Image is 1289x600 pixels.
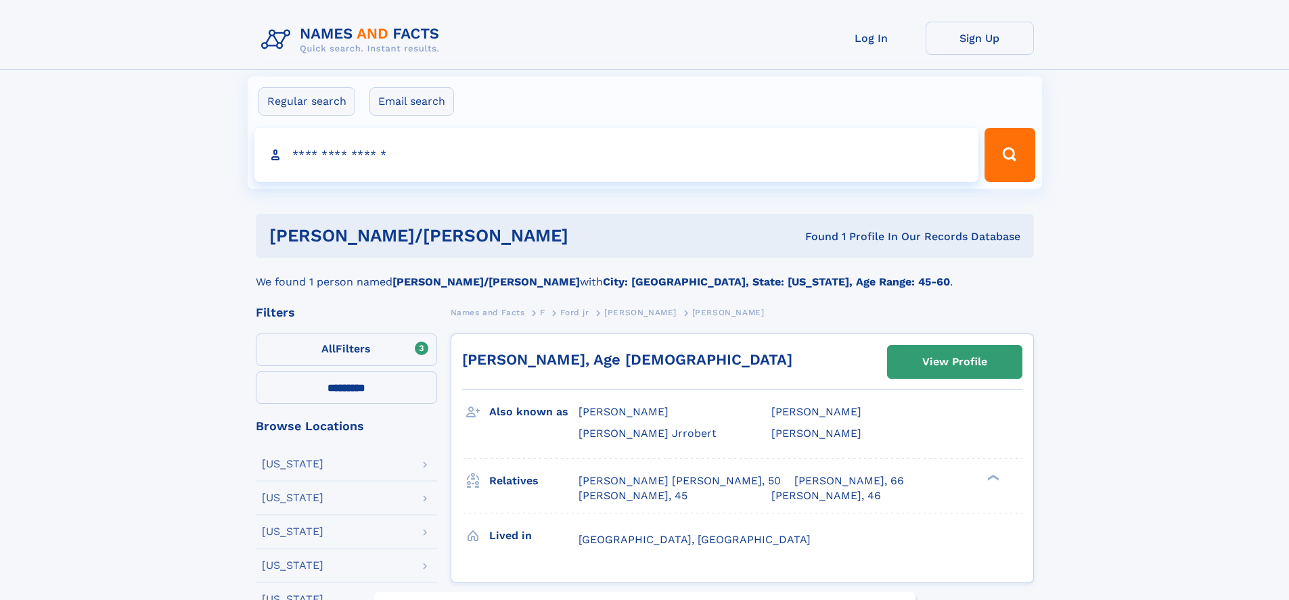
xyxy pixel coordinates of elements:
input: search input [254,128,979,182]
div: [US_STATE] [262,492,323,503]
h3: Lived in [489,524,579,547]
a: View Profile [888,346,1022,378]
span: [PERSON_NAME] [579,405,669,418]
a: [PERSON_NAME], 66 [794,474,904,488]
span: Ford jr [560,308,589,317]
a: Names and Facts [451,304,525,321]
label: Email search [369,87,454,116]
b: [PERSON_NAME]/[PERSON_NAME] [392,275,580,288]
a: [PERSON_NAME], 46 [771,488,881,503]
span: [PERSON_NAME] [771,405,861,418]
div: Found 1 Profile In Our Records Database [687,229,1020,244]
div: [US_STATE] [262,459,323,469]
h3: Relatives [489,469,579,492]
a: [PERSON_NAME], Age [DEMOGRAPHIC_DATA] [462,351,792,368]
div: View Profile [922,346,987,377]
a: Ford jr [560,304,589,321]
h1: [PERSON_NAME]/[PERSON_NAME] [269,227,687,244]
img: Logo Names and Facts [256,22,451,58]
b: City: [GEOGRAPHIC_DATA], State: [US_STATE], Age Range: 45-60 [603,275,950,288]
span: F [540,308,545,317]
span: [PERSON_NAME] Jrrobert [579,427,717,440]
a: F [540,304,545,321]
label: Filters [256,333,437,366]
span: [GEOGRAPHIC_DATA], [GEOGRAPHIC_DATA] [579,533,811,546]
div: ❯ [984,473,1000,482]
label: Regular search [258,87,355,116]
div: Filters [256,306,437,319]
a: Sign Up [926,22,1034,55]
span: All [321,342,336,355]
div: [US_STATE] [262,526,323,537]
span: [PERSON_NAME] [604,308,677,317]
span: [PERSON_NAME] [692,308,765,317]
h3: Also known as [489,400,579,423]
div: [US_STATE] [262,560,323,571]
div: Browse Locations [256,420,437,432]
a: [PERSON_NAME] [PERSON_NAME], 50 [579,474,781,488]
a: [PERSON_NAME] [604,304,677,321]
div: We found 1 person named with . [256,258,1034,290]
span: [PERSON_NAME] [771,427,861,440]
button: Search Button [985,128,1035,182]
a: Log In [817,22,926,55]
a: [PERSON_NAME], 45 [579,488,687,503]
